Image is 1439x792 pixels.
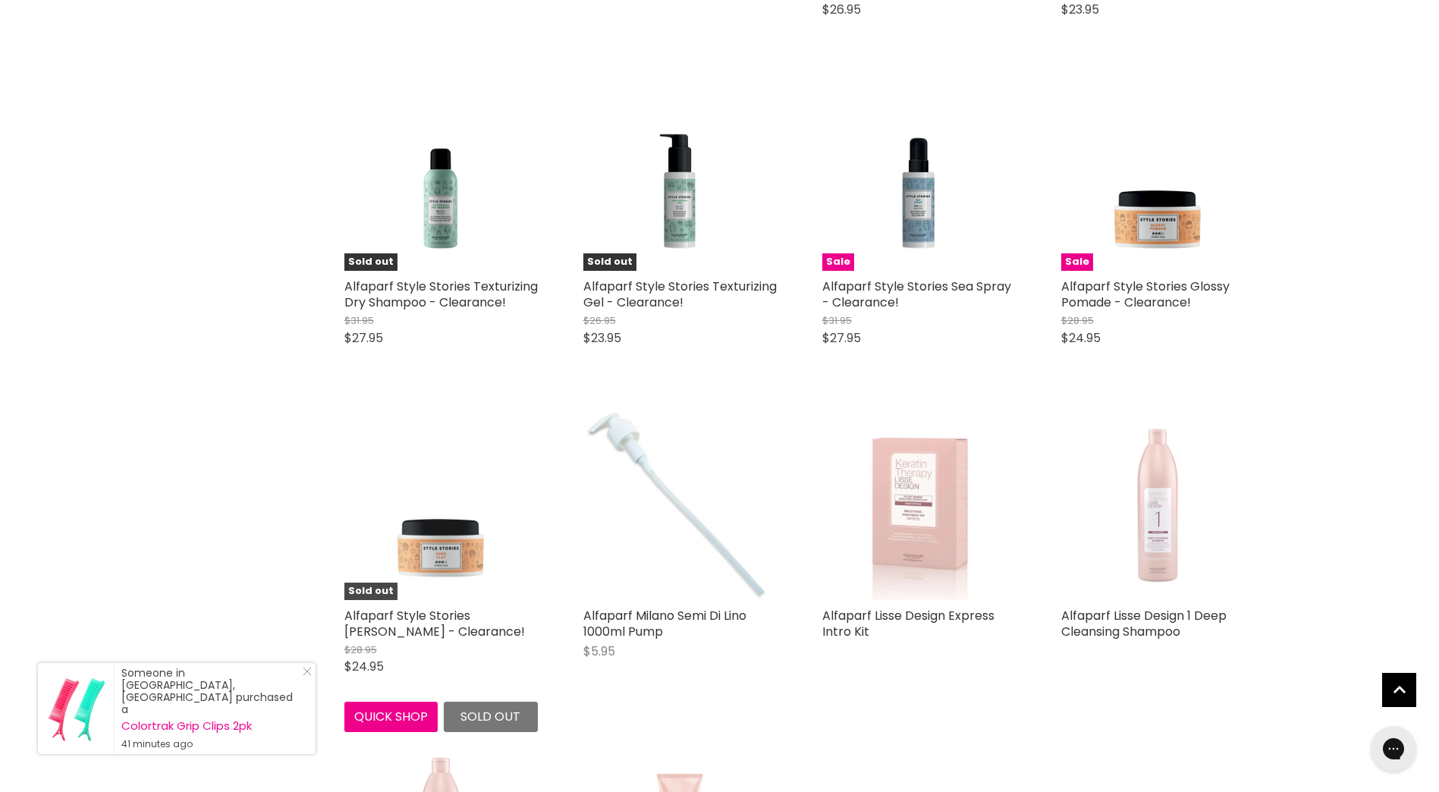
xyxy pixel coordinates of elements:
span: $5.95 [583,643,615,660]
a: Alfaparf Style Stories Sea Spray - Clearance! [822,278,1011,311]
span: $31.95 [822,313,852,328]
svg: Close Icon [303,667,312,676]
a: Alfaparf Lisse Design 1 Deep Cleansing Shampoo [1061,607,1227,640]
a: Alfaparf Style Stories Glossy Pomade - Clearance!Sale [1061,77,1255,271]
span: Sale [1061,253,1093,271]
img: Alfaparf Lisse Design 1 Deep Cleansing Shampoo [1061,407,1255,600]
button: Quick shop [344,702,438,732]
a: Alfaparf Lisse Design Express Intro Kit [822,607,994,640]
img: Alfaparf Style Stories Sea Spray - Clearance! [822,77,1016,271]
a: Visit product page [38,663,114,754]
a: Alfaparf Style Stories Texturizing Dry Shampoo - Clearance!Sold out [344,77,538,271]
span: $26.95 [583,313,616,328]
span: Sold out [460,708,520,725]
span: $31.95 [344,313,374,328]
span: $23.95 [583,329,621,347]
span: $27.95 [822,329,861,347]
a: Alfaparf Milano Semi Di Lino 1000ml Pump [583,607,746,640]
span: Sold out [344,253,397,271]
span: $24.95 [1061,329,1101,347]
small: 41 minutes ago [121,738,300,750]
div: Someone in [GEOGRAPHIC_DATA], [GEOGRAPHIC_DATA] purchased a [121,667,300,750]
button: Sold out [444,702,538,732]
a: Alfaparf Style Stories Glossy Pomade - Clearance! [1061,278,1230,311]
a: Alfaparf Style Stories Texturizing Dry Shampoo - Clearance! [344,278,538,311]
span: $28.95 [1061,313,1094,328]
a: Alfaparf Style Stories [PERSON_NAME] - Clearance! [344,607,525,640]
span: Sold out [344,583,397,600]
a: Colortrak Grip Clips 2pk [121,720,300,732]
span: Sold out [583,253,636,271]
a: Alfaparf Style Stories Texturizing Gel - Clearance!Sold out [583,77,777,271]
iframe: Gorgias live chat messenger [1363,721,1424,777]
span: $24.95 [344,658,384,675]
img: Alfaparf Style Stories Funk Clay - Clearance! [344,407,538,600]
span: $27.95 [344,329,383,347]
img: Alfaparf Lisse Design Express Intro Kit [822,407,1016,600]
img: Alfaparf Style Stories Texturizing Gel - Clearance! [583,77,777,271]
img: Alfaparf Milano Semi Di Lino 1000ml Pump [583,407,777,600]
a: Alfaparf Style Stories Texturizing Gel - Clearance! [583,278,777,311]
span: $23.95 [1061,1,1099,18]
a: Alfaparf Style Stories Funk Clay - Clearance!Sold out [344,407,538,600]
a: Alfaparf Style Stories Sea Spray - Clearance!Sale [822,77,1016,271]
img: Alfaparf Style Stories Glossy Pomade - Clearance! [1061,77,1255,271]
a: Close Notification [297,667,312,682]
span: $26.95 [822,1,861,18]
img: Alfaparf Style Stories Texturizing Dry Shampoo - Clearance! [344,77,538,271]
span: Sale [822,253,854,271]
span: $28.95 [344,643,377,657]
